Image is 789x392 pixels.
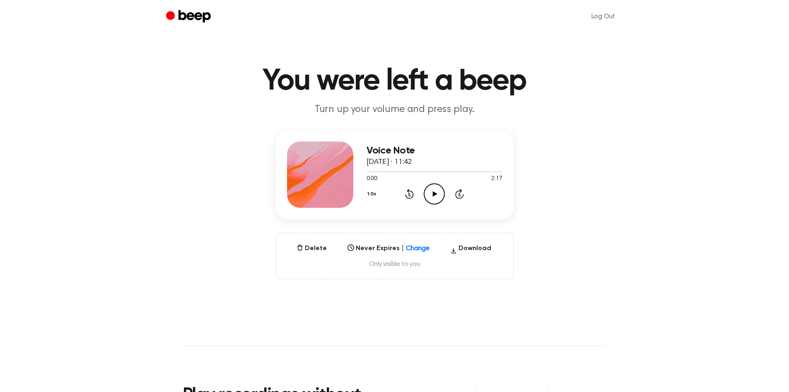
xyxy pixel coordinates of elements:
span: 2:17 [491,175,502,183]
a: Log Out [583,7,623,27]
button: Download [447,243,495,257]
span: Only visible to you [286,260,503,268]
button: 1.0x [367,187,379,201]
p: Turn up your volume and press play. [236,103,554,117]
h1: You were left a beep [183,66,607,96]
a: Beep [166,9,213,25]
h3: Voice Note [367,145,502,156]
span: [DATE] · 11:42 [367,158,412,166]
span: 0:00 [367,175,377,183]
button: Delete [293,243,330,253]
